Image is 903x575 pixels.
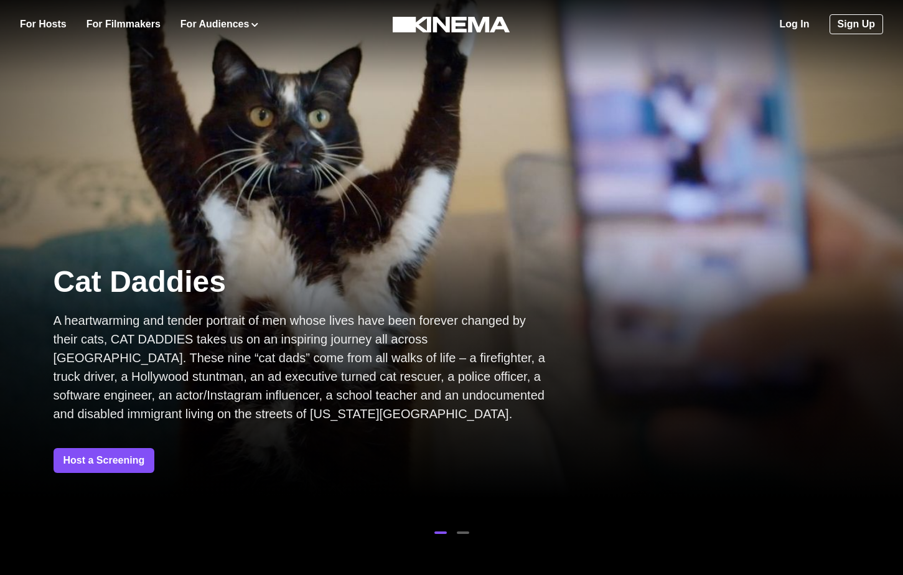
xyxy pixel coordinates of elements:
[20,17,67,32] a: For Hosts
[87,17,161,32] a: For Filmmakers
[180,17,258,32] button: For Audiences
[780,17,810,32] a: Log In
[830,14,883,34] a: Sign Up
[54,263,551,301] p: Cat Daddies
[54,448,155,473] a: Host a Screening
[54,311,551,423] p: A heartwarming and tender portrait of men whose lives have been forever changed by their cats, CA...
